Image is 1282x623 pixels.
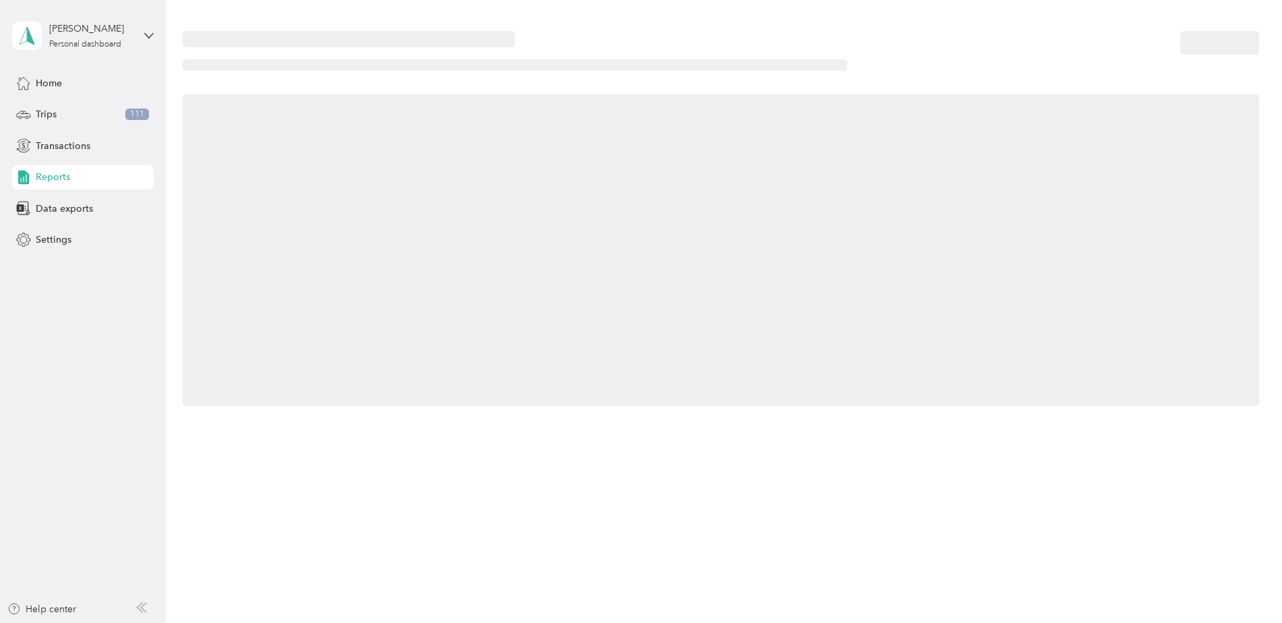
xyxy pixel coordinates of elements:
div: [PERSON_NAME] [49,22,133,36]
span: Reports [36,170,70,184]
span: Data exports [36,202,93,216]
button: Help center [7,602,76,616]
span: Trips [36,107,57,121]
div: Personal dashboard [49,40,121,49]
span: Transactions [36,139,90,153]
iframe: Everlance-gr Chat Button Frame [1207,547,1282,623]
span: 111 [125,109,149,121]
span: Home [36,76,62,90]
span: Settings [36,233,71,247]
